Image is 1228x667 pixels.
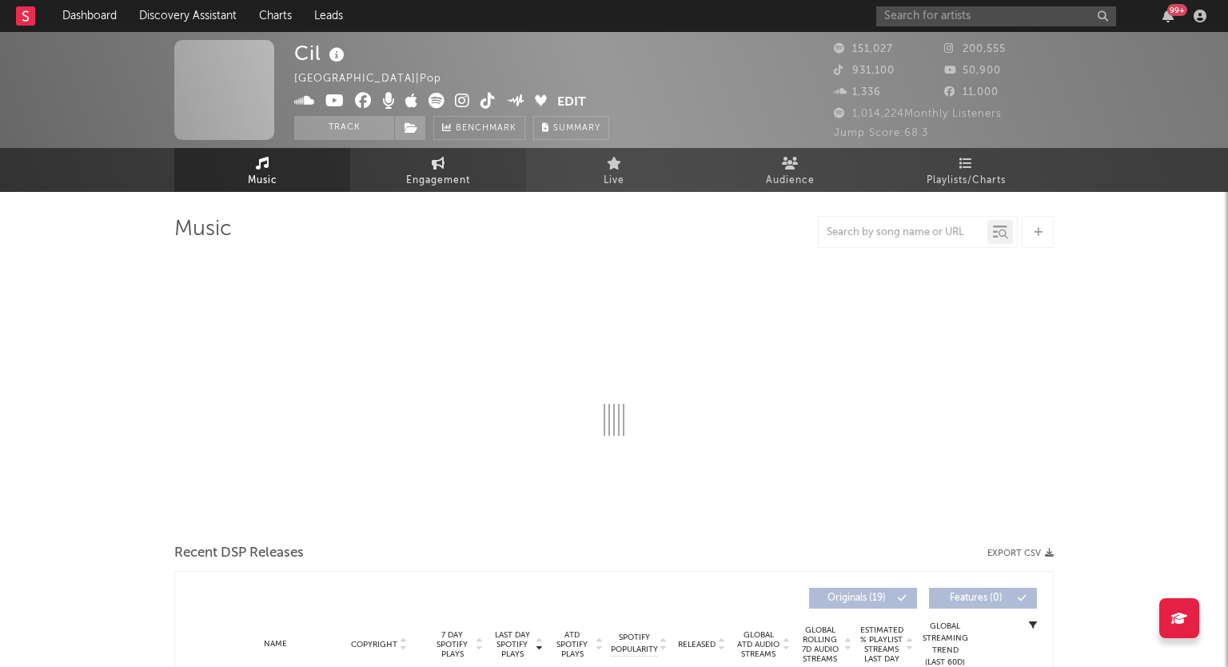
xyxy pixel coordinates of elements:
[834,109,1002,119] span: 1,014,224 Monthly Listeners
[766,171,815,190] span: Audience
[819,226,987,239] input: Search by song name or URL
[678,640,716,649] span: Released
[174,148,350,192] a: Music
[834,87,881,98] span: 1,336
[406,171,470,190] span: Engagement
[294,70,478,89] div: [GEOGRAPHIC_DATA] | Pop
[929,588,1037,609] button: Features(0)
[491,630,533,659] span: Last Day Spotify Plays
[611,632,658,656] span: Spotify Popularity
[939,593,1013,603] span: Features ( 0 )
[294,116,394,140] button: Track
[526,148,702,192] a: Live
[702,148,878,192] a: Audience
[351,640,397,649] span: Copyright
[294,40,349,66] div: Cil
[553,124,600,133] span: Summary
[433,116,525,140] a: Benchmark
[878,148,1054,192] a: Playlists/Charts
[987,549,1054,558] button: Export CSV
[248,171,277,190] span: Music
[736,630,780,659] span: Global ATD Audio Streams
[604,171,624,190] span: Live
[557,93,586,113] button: Edit
[944,66,1001,76] span: 50,900
[819,593,893,603] span: Originals ( 19 )
[1167,4,1187,16] div: 99 +
[1162,10,1174,22] button: 99+
[350,148,526,192] a: Engagement
[551,630,593,659] span: ATD Spotify Plays
[456,119,516,138] span: Benchmark
[809,588,917,609] button: Originals(19)
[834,128,928,138] span: Jump Score: 68.3
[944,44,1006,54] span: 200,555
[533,116,609,140] button: Summary
[223,638,328,650] div: Name
[431,630,473,659] span: 7 Day Spotify Plays
[944,87,999,98] span: 11,000
[174,544,304,563] span: Recent DSP Releases
[859,625,903,664] span: Estimated % Playlist Streams Last Day
[834,44,893,54] span: 151,027
[927,171,1006,190] span: Playlists/Charts
[876,6,1116,26] input: Search for artists
[834,66,895,76] span: 931,100
[798,625,842,664] span: Global Rolling 7D Audio Streams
